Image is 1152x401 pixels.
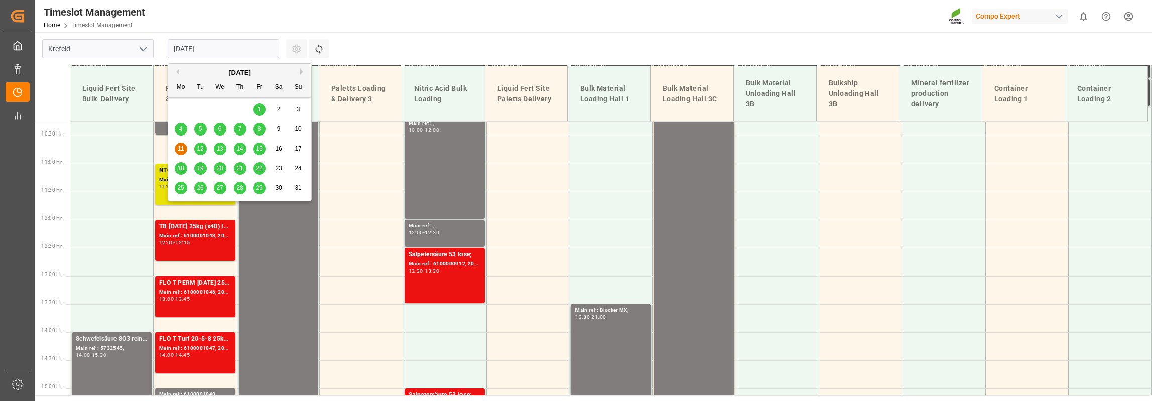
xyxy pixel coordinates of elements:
div: Salpetersäure 53 lose; [409,390,481,400]
div: 12:30 [409,269,423,273]
div: - [423,128,425,132]
span: 17 [295,145,301,152]
div: Su [292,81,305,94]
div: 13:30 [425,269,439,273]
div: Main ref : 6100001040, [159,390,231,399]
span: 23 [275,165,282,172]
span: 18 [177,165,184,172]
span: 14:00 Hr [41,328,62,333]
div: 13:00 [159,297,174,301]
div: Choose Monday, August 4th, 2025 [175,123,187,136]
div: - [174,240,175,245]
div: Choose Tuesday, August 5th, 2025 [194,123,207,136]
div: - [423,269,425,273]
div: Th [234,81,246,94]
span: 11:00 Hr [41,159,62,165]
span: 22 [256,165,262,172]
span: 13 [216,145,223,152]
span: 13:30 Hr [41,300,62,305]
div: Timeslot Management [44,5,145,20]
span: 6 [218,125,222,132]
div: TB [DATE] 25kg (x40) INT;NTC PREMIUM [DATE] FOL 25 INT (MSE);NUS Premium 1000L IBC *PD;FLO T TURF... [159,222,231,232]
div: NTC PREMIUM [DATE]+3+TE 600kg BB; [159,166,231,176]
div: Choose Tuesday, August 12th, 2025 [194,143,207,155]
span: 12:30 Hr [41,243,62,249]
div: - [90,353,92,357]
span: 20 [216,165,223,172]
div: - [590,315,591,319]
button: Compo Expert [972,7,1072,26]
span: 30 [275,184,282,191]
div: 12:00 [409,230,423,235]
div: Main ref : 6100001039, 2000000560; [159,176,231,184]
span: 27 [216,184,223,191]
div: Choose Tuesday, August 19th, 2025 [194,162,207,175]
div: Mo [175,81,187,94]
button: open menu [135,41,150,57]
div: Choose Saturday, August 16th, 2025 [273,143,285,155]
div: [DATE] [168,68,311,78]
div: Main ref : 5732545, [76,344,148,353]
div: Paletts Loading & Delivery 1 [162,79,228,108]
div: Choose Monday, August 25th, 2025 [175,182,187,194]
div: Main ref : 6100001047, 2000000754; [159,344,231,353]
span: 7 [238,125,242,132]
div: Schwefelsäure SO3 rein ([PERSON_NAME]);Schwefelsäure SO3 rein (HG-Standard); [76,334,148,344]
div: Main ref : Blocker MX, [575,306,647,315]
div: 11:00 [159,184,174,189]
div: Fr [253,81,266,94]
div: Container Loading 2 [1073,79,1139,108]
div: 15:30 [92,353,106,357]
div: 12:00 [425,128,439,132]
div: Choose Saturday, August 23rd, 2025 [273,162,285,175]
span: 8 [258,125,261,132]
img: Screenshot%202023-09-29%20at%2010.02.21.png_1712312052.png [949,8,965,25]
div: - [423,230,425,235]
span: 19 [197,165,203,172]
span: 12:00 Hr [41,215,62,221]
button: Help Center [1095,5,1117,28]
span: 26 [197,184,203,191]
div: Choose Saturday, August 2nd, 2025 [273,103,285,116]
button: Next Month [300,69,306,75]
span: 21 [236,165,243,172]
div: Choose Friday, August 15th, 2025 [253,143,266,155]
span: 2 [277,106,281,113]
div: 14:00 [159,353,174,357]
div: Choose Saturday, August 30th, 2025 [273,182,285,194]
span: 4 [179,125,183,132]
div: Bulk Material Loading Hall 1 [576,79,642,108]
div: Bulk Material Loading Hall 3C [659,79,725,108]
div: Main ref : 6100001043, 2000000984; 2000000777;2000000289; [159,232,231,240]
span: 14 [236,145,243,152]
span: 15 [256,145,262,152]
span: 11:30 Hr [41,187,62,193]
div: Main ref : , [409,222,481,230]
div: Salpetersäure 53 lose; [409,250,481,260]
div: Choose Friday, August 8th, 2025 [253,123,266,136]
div: Compo Expert [972,9,1068,24]
span: 16 [275,145,282,152]
div: Choose Wednesday, August 13th, 2025 [214,143,226,155]
div: - [174,353,175,357]
div: Choose Wednesday, August 20th, 2025 [214,162,226,175]
div: Choose Friday, August 29th, 2025 [253,182,266,194]
span: 9 [277,125,281,132]
div: Choose Sunday, August 24th, 2025 [292,162,305,175]
div: FLO T PERM [DATE] 25kg (x40) INT; [159,278,231,288]
div: Liquid Fert Site Paletts Delivery [493,79,559,108]
div: Liquid Fert Site Bulk Delivery [78,79,145,108]
div: 10:00 [409,128,423,132]
div: Bulkship Unloading Hall 3B [825,74,891,113]
div: Bulk Material Unloading Hall 3B [742,74,808,113]
span: 12 [197,145,203,152]
span: 1 [258,106,261,113]
div: Sa [273,81,285,94]
span: 24 [295,165,301,172]
div: Paletts Loading & Delivery 3 [327,79,394,108]
div: Choose Saturday, August 9th, 2025 [273,123,285,136]
div: Choose Thursday, August 21st, 2025 [234,162,246,175]
div: Choose Thursday, August 14th, 2025 [234,143,246,155]
div: Main ref : , [409,119,481,128]
div: Tu [194,81,207,94]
